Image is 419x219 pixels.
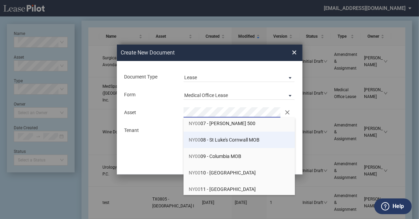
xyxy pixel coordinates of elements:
[184,72,295,82] md-select: Document Type: Lease
[184,132,295,148] li: NY0008 - St Luke's Cornwall MOB
[393,202,404,211] label: Help
[184,89,295,100] md-select: Lease Form: Medical Office Lease
[184,115,295,132] li: NY0007 - [PERSON_NAME] 500
[184,165,295,181] li: NY0010 - [GEOGRAPHIC_DATA]
[189,186,256,192] span: 11 - [GEOGRAPHIC_DATA]
[121,49,268,57] h2: Create New Document
[189,170,200,175] span: NY00
[189,121,200,126] span: NY00
[120,92,180,98] div: Form
[184,93,228,98] div: Medical Office Lease
[120,127,180,134] div: Tenant
[189,186,200,192] span: NY00
[292,47,297,58] span: ×
[189,154,200,159] span: NY00
[184,75,197,80] div: Lease
[120,109,180,116] div: Asset
[117,45,302,175] md-dialog: Create New ...
[189,121,255,126] span: 07 - [PERSON_NAME] 500
[184,181,295,197] li: NY0011 - [GEOGRAPHIC_DATA]
[189,137,200,143] span: NY00
[189,170,256,175] span: 10 - [GEOGRAPHIC_DATA]
[120,74,180,81] div: Document Type
[184,148,295,165] li: NY0009 - Columbia MOB
[189,154,241,159] span: 09 - Columbia MOB
[189,137,260,143] span: 08 - St Luke's Cornwall MOB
